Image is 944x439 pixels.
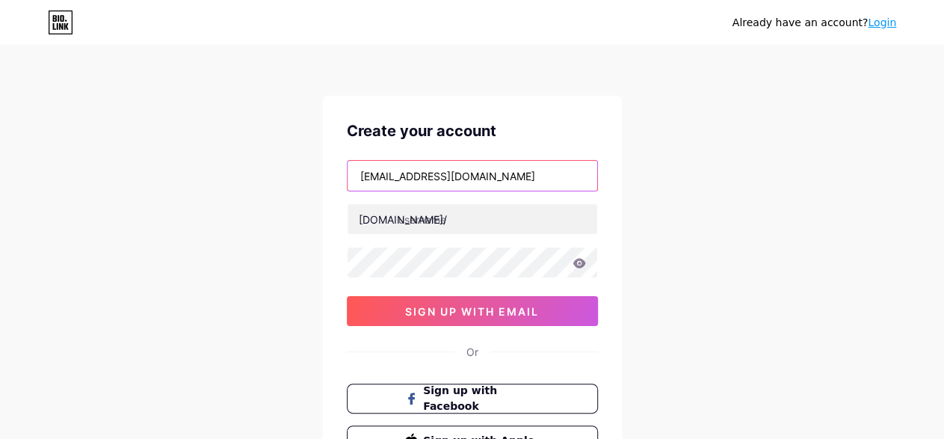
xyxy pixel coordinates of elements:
span: Sign up with Facebook [423,383,539,414]
div: Or [466,344,478,360]
button: Sign up with Facebook [347,384,598,414]
div: Already have an account? [732,15,896,31]
input: Email [348,161,597,191]
a: Login [868,16,896,28]
span: sign up with email [405,305,539,318]
div: [DOMAIN_NAME]/ [359,212,447,227]
div: Create your account [347,120,598,142]
button: sign up with email [347,296,598,326]
input: username [348,204,597,234]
